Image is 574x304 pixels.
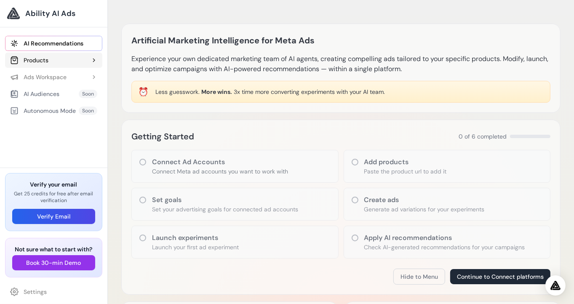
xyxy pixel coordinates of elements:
[152,195,298,205] h3: Set goals
[10,90,59,98] div: AI Audiences
[364,167,447,176] p: Paste the product url to add it
[152,205,298,213] p: Set your advertising goals for connected ad accounts
[364,195,485,205] h3: Create ads
[152,243,239,251] p: Launch your first ad experiment
[79,90,97,98] span: Soon
[131,54,550,74] p: Experience your own dedicated marketing team of AI agents, creating compelling ads tailored to yo...
[545,275,566,296] div: Open Intercom Messenger
[79,107,97,115] span: Soon
[131,34,315,47] h1: Artificial Marketing Intelligence for Meta Ads
[450,269,550,284] button: Continue to Connect platforms
[459,132,507,141] span: 0 of 6 completed
[155,88,200,96] span: Less guesswork.
[5,69,102,85] button: Ads Workspace
[364,243,525,251] p: Check AI-generated recommendations for your campaigns
[201,88,232,96] span: More wins.
[12,180,95,189] h3: Verify your email
[393,269,445,285] button: Hide to Menu
[12,190,95,204] p: Get 25 credits for free after email verification
[10,73,67,81] div: Ads Workspace
[5,284,102,299] a: Settings
[25,8,75,19] span: Ability AI Ads
[234,88,385,96] span: 3x time more converting experiments with your AI team.
[12,209,95,224] button: Verify Email
[12,245,95,253] h3: Not sure what to start with?
[7,7,101,20] a: Ability AI Ads
[131,130,194,143] h2: Getting Started
[152,233,239,243] h3: Launch experiments
[10,107,76,115] div: Autonomous Mode
[364,205,485,213] p: Generate ad variations for your experiments
[364,233,525,243] h3: Apply AI recommendations
[364,157,447,167] h3: Add products
[152,167,288,176] p: Connect Meta ad accounts you want to work with
[12,255,95,270] button: Book 30-min Demo
[5,53,102,68] button: Products
[10,56,48,64] div: Products
[5,36,102,51] a: AI Recommendations
[152,157,288,167] h3: Connect Ad Accounts
[138,86,149,98] div: ⏰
